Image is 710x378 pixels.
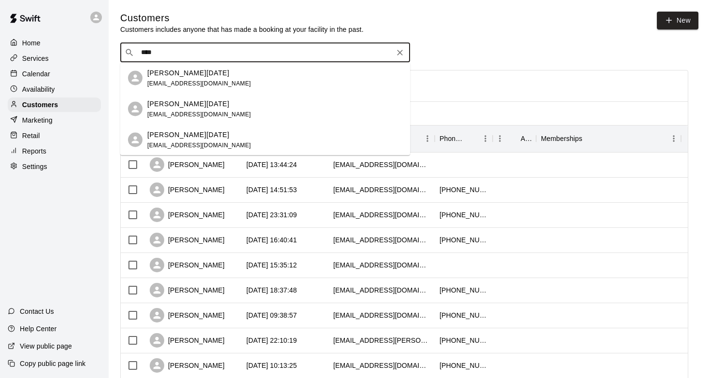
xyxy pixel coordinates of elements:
div: Email [328,125,435,152]
p: Customers [22,100,58,110]
div: +17039631724 [440,310,488,320]
div: Sebastian Noel [128,133,142,147]
div: 2025-08-11 14:51:53 [246,185,297,195]
p: Availability [22,84,55,94]
a: Reports [8,144,101,158]
div: +17577687862 [440,361,488,370]
span: [EMAIL_ADDRESS][DOMAIN_NAME] [147,111,251,117]
div: Phone Number [440,125,465,152]
button: Sort [507,132,521,145]
div: 2025-08-02 10:13:25 [246,361,297,370]
div: 2025-08-13 13:44:24 [246,160,297,169]
button: Clear [393,46,407,59]
div: +19199515432 [440,285,488,295]
p: [PERSON_NAME][DATE] [147,98,229,109]
div: Jack Noel [128,102,142,116]
div: dohnjeer@hotmail.com [333,185,430,195]
div: Phone Number [435,125,493,152]
div: md_michelle@yahoo.com [333,285,430,295]
span: [EMAIL_ADDRESS][DOMAIN_NAME] [147,141,251,148]
div: [PERSON_NAME] [150,157,225,172]
p: Retail [22,131,40,140]
div: jdhelsel15@gmail.com [333,160,430,169]
button: Sort [582,132,596,145]
p: [PERSON_NAME][DATE] [147,68,229,78]
div: [PERSON_NAME] [150,208,225,222]
button: Menu [493,131,507,146]
div: [PERSON_NAME] [150,358,225,373]
p: Contact Us [20,307,54,316]
p: Home [22,38,41,48]
div: arodriguez1458@gmail.com [333,210,430,220]
div: [PERSON_NAME] [150,233,225,247]
p: Calendar [22,69,50,79]
div: 2025-08-05 23:31:09 [246,210,297,220]
div: +12392467796 [440,210,488,220]
button: Sort [465,132,478,145]
p: Help Center [20,324,57,334]
a: Settings [8,159,101,174]
div: Search customers by name or email [120,43,410,62]
p: Copy public page link [20,359,85,368]
div: [PERSON_NAME] [150,333,225,348]
a: Calendar [8,67,101,81]
a: Marketing [8,113,101,127]
p: View public page [20,341,72,351]
a: Customers [8,98,101,112]
div: 2025-08-04 09:38:57 [246,310,297,320]
a: Availability [8,82,101,97]
div: 2025-08-04 18:37:48 [246,285,297,295]
span: [EMAIL_ADDRESS][DOMAIN_NAME] [147,80,251,86]
div: Dr. Noel Goldberg [128,71,142,85]
div: Age [493,125,536,152]
div: +18049460053 [440,185,488,195]
div: [PERSON_NAME] [150,308,225,322]
div: chefweb18@gmail.com [333,310,430,320]
p: Services [22,54,49,63]
div: 2025-08-05 15:35:12 [246,260,297,270]
div: ant.wickline@gmail.com [333,336,430,345]
div: Memberships [541,125,582,152]
button: Menu [667,131,681,146]
h5: Customers [120,12,364,25]
div: angeleque@gmail.com [333,235,430,245]
p: Settings [22,162,47,171]
div: [PERSON_NAME] [150,283,225,297]
p: [PERSON_NAME][DATE] [147,129,229,140]
div: [PERSON_NAME] [150,182,225,197]
div: Age [521,125,531,152]
a: New [657,12,698,29]
div: Memberships [536,125,681,152]
button: Menu [478,131,493,146]
div: 2025-08-02 22:10:19 [246,336,297,345]
div: tyler.hruska5@gmail.com [333,260,430,270]
p: Reports [22,146,46,156]
p: Marketing [22,115,53,125]
button: Menu [420,131,435,146]
div: 2025-08-05 16:40:41 [246,235,297,245]
a: Home [8,36,101,50]
div: +15713345519 [440,235,488,245]
p: Customers includes anyone that has made a booking at your facility in the past. [120,25,364,34]
a: Services [8,51,101,66]
div: [PERSON_NAME] [150,258,225,272]
div: +17039732286 [440,336,488,345]
a: Retail [8,128,101,143]
div: jabelon19@hotmail.com [333,361,430,370]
